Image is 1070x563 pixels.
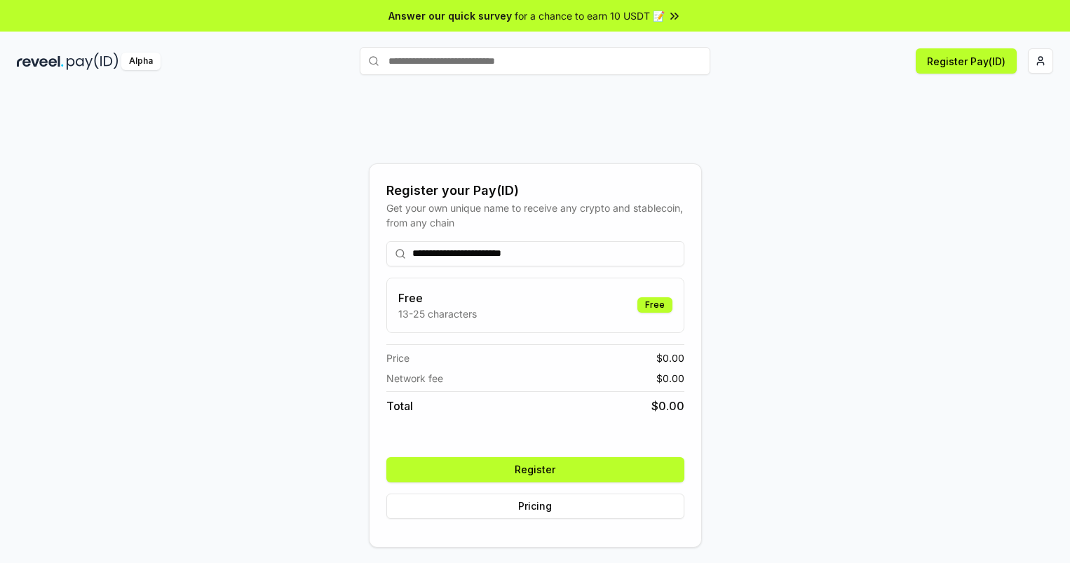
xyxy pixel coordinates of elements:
[67,53,118,70] img: pay_id
[656,371,684,386] span: $ 0.00
[386,398,413,414] span: Total
[637,297,672,313] div: Free
[398,306,477,321] p: 13-25 characters
[121,53,161,70] div: Alpha
[386,351,409,365] span: Price
[386,457,684,482] button: Register
[386,371,443,386] span: Network fee
[386,201,684,230] div: Get your own unique name to receive any crypto and stablecoin, from any chain
[17,53,64,70] img: reveel_dark
[916,48,1017,74] button: Register Pay(ID)
[398,290,477,306] h3: Free
[651,398,684,414] span: $ 0.00
[386,494,684,519] button: Pricing
[656,351,684,365] span: $ 0.00
[388,8,512,23] span: Answer our quick survey
[386,181,684,201] div: Register your Pay(ID)
[515,8,665,23] span: for a chance to earn 10 USDT 📝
